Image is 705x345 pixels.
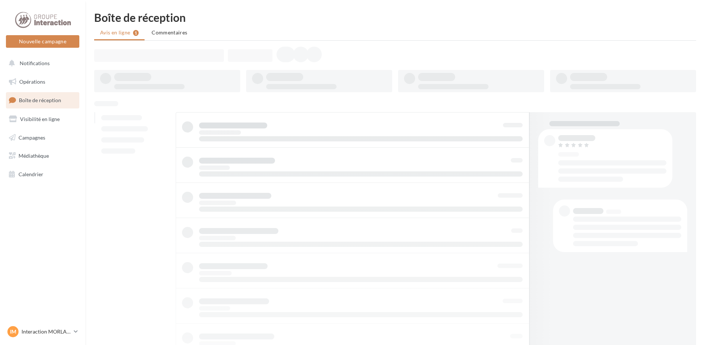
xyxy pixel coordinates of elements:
[6,325,79,339] a: IM Interaction MORLAIX
[20,60,50,66] span: Notifications
[4,167,81,182] a: Calendrier
[10,328,16,335] span: IM
[94,12,696,23] div: Boîte de réception
[19,171,43,177] span: Calendrier
[152,29,187,36] span: Commentaires
[4,130,81,145] a: Campagnes
[20,116,60,122] span: Visibilité en ligne
[6,35,79,48] button: Nouvelle campagne
[4,92,81,108] a: Boîte de réception
[21,328,71,335] p: Interaction MORLAIX
[4,74,81,90] a: Opérations
[19,78,45,85] span: Opérations
[4,56,78,71] button: Notifications
[4,148,81,164] a: Médiathèque
[19,134,45,140] span: Campagnes
[19,97,61,103] span: Boîte de réception
[4,111,81,127] a: Visibilité en ligne
[19,153,49,159] span: Médiathèque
